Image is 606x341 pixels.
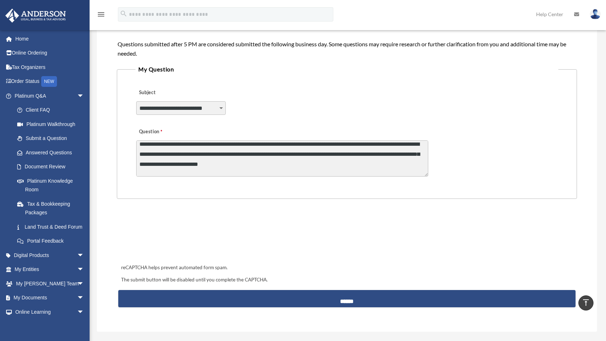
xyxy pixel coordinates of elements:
a: Tax Organizers [5,60,95,74]
a: Platinum Knowledge Room [10,174,95,197]
a: Answered Questions [10,145,95,160]
a: My Documentsarrow_drop_down [5,291,95,305]
a: Platinum Walkthrough [10,117,95,131]
a: Order StatusNEW [5,74,95,89]
i: menu [97,10,105,19]
span: arrow_drop_down [77,262,91,277]
span: arrow_drop_down [77,305,91,319]
a: My Entitiesarrow_drop_down [5,262,95,277]
a: Online Learningarrow_drop_down [5,305,95,319]
img: User Pic [590,9,601,19]
a: Platinum Q&Aarrow_drop_down [5,89,95,103]
a: vertical_align_top [578,295,593,310]
a: Home [5,32,95,46]
a: Digital Productsarrow_drop_down [5,248,95,262]
a: Land Trust & Deed Forum [10,220,95,234]
a: Document Review [10,160,95,174]
div: The submit button will be disabled until you complete the CAPTCHA. [118,276,576,284]
legend: My Question [135,64,558,74]
span: arrow_drop_down [77,248,91,263]
a: Portal Feedback [10,234,95,248]
a: menu [97,13,105,19]
a: Tax & Bookkeeping Packages [10,197,95,220]
div: NEW [41,76,57,87]
iframe: reCAPTCHA [119,221,228,249]
span: arrow_drop_down [77,291,91,305]
a: My [PERSON_NAME] Teamarrow_drop_down [5,276,95,291]
span: arrow_drop_down [77,276,91,291]
i: search [120,10,128,18]
a: Online Ordering [5,46,95,60]
label: Subject [136,88,204,98]
i: vertical_align_top [582,298,590,307]
label: Question [136,127,192,137]
a: Submit a Question [10,131,91,146]
span: arrow_drop_down [77,89,91,103]
a: Client FAQ [10,103,95,117]
img: Anderson Advisors Platinum Portal [3,9,68,23]
div: reCAPTCHA helps prevent automated form spam. [118,263,576,272]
